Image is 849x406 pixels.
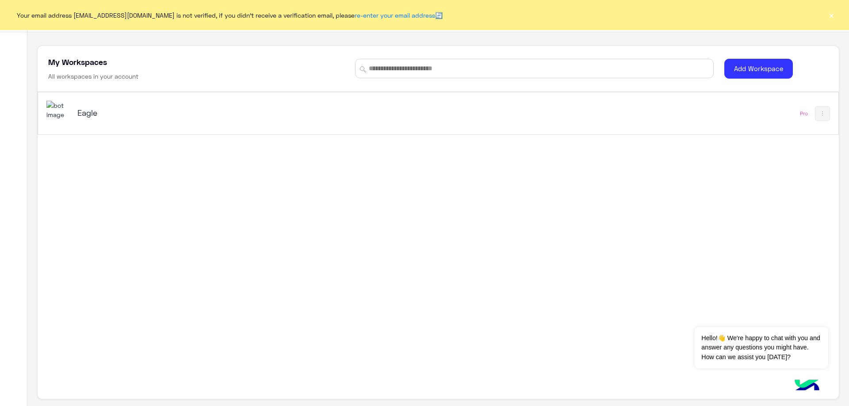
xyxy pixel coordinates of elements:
[77,107,359,118] h5: Eagle
[827,11,836,19] button: ×
[695,327,828,368] span: Hello!👋 We're happy to chat with you and answer any questions you might have. How can we assist y...
[48,57,107,67] h5: My Workspaces
[724,59,793,79] button: Add Workspace
[800,110,808,117] div: Pro
[17,11,443,20] span: Your email address [EMAIL_ADDRESS][DOMAIN_NAME] is not verified, if you didn't receive a verifica...
[792,371,822,402] img: hulul-logo.png
[355,11,435,19] a: re-enter your email address
[46,101,70,120] img: 713415422032625
[48,72,138,81] h6: All workspaces in your account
